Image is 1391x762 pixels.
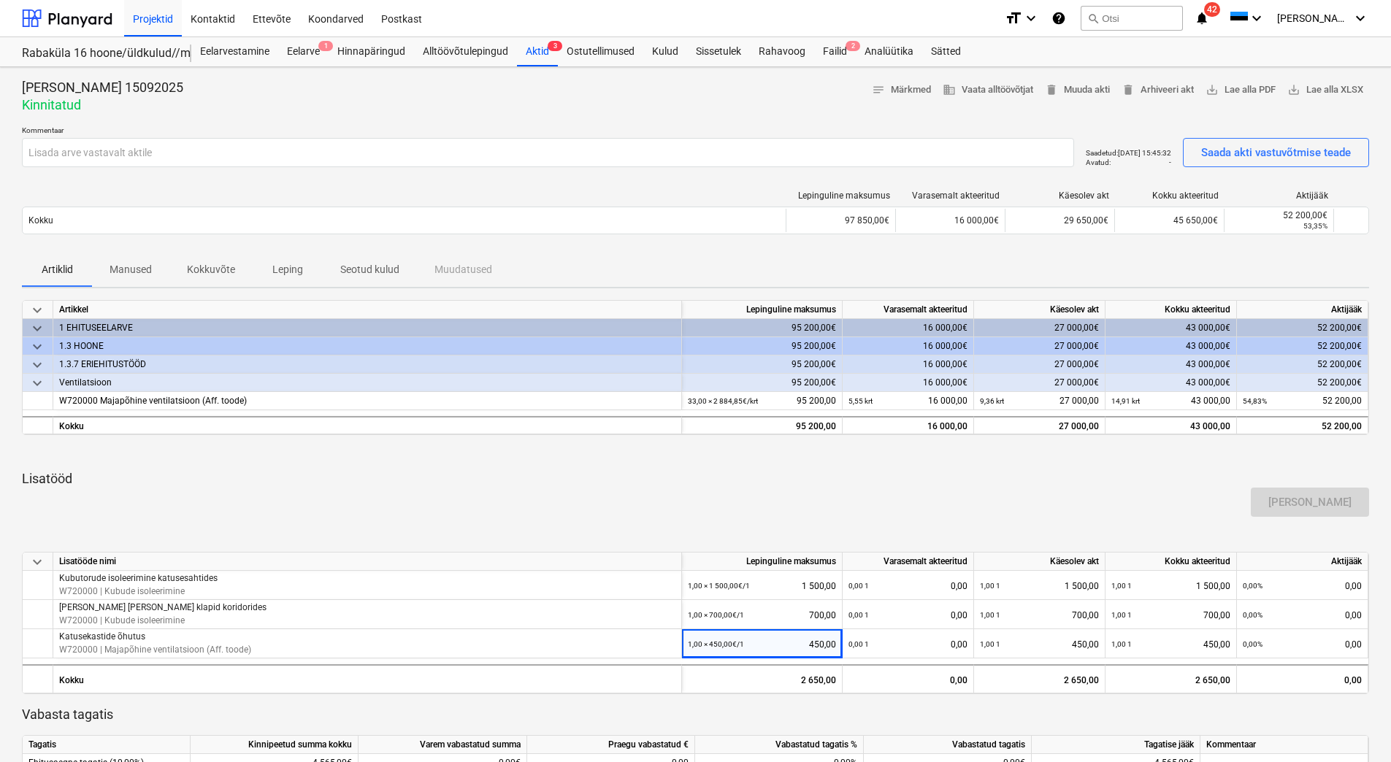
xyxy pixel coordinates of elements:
div: 95 200,00€ [682,355,843,374]
div: 1.3.7 ERIEHITUSTÖÖD [59,355,675,374]
div: Kommentaar [1200,736,1368,754]
iframe: Chat Widget [1318,692,1391,762]
div: 27 000,00 [980,392,1099,410]
div: Aktijääk [1237,553,1368,571]
p: Kubutorude isoleerimine katusesahtides [59,572,218,585]
a: Aktid3 [517,37,558,66]
small: 5,55 krt [848,397,873,405]
div: 95 200,00€ [682,337,843,355]
div: 0,00 [1243,571,1362,601]
p: Lisatööd [22,470,1369,488]
div: Käesolev akt [974,553,1105,571]
div: Varasemalt akteeritud [902,190,1000,201]
p: Manused [110,262,152,277]
a: Sissetulek [687,37,750,66]
i: notifications [1195,9,1209,27]
div: Artikkel [53,301,682,319]
a: Analüütika [856,37,922,66]
div: 95 200,00€ [682,319,843,337]
div: Sätted [922,37,970,66]
span: keyboard_arrow_down [28,553,46,571]
div: 16 000,00 [848,417,967,436]
div: Ostutellimused [558,37,643,66]
div: Aktid [517,37,558,66]
div: 1.3 HOONE [59,337,675,355]
div: 450,00 [980,629,1099,659]
div: Lepinguline maksumus [792,190,890,201]
div: 0,00 [848,571,967,601]
div: Käesolev akt [1011,190,1109,201]
i: keyboard_arrow_down [1352,9,1369,27]
div: Failid [814,37,856,66]
div: 29 650,00€ [1005,209,1114,232]
span: Märkmed [872,82,931,99]
span: Arhiveeri akt [1122,82,1194,99]
div: 27 000,00€ [974,374,1105,392]
div: 43 000,00€ [1105,337,1237,355]
button: Märkmed [866,79,937,101]
div: 1 EHITUSEELARVE [59,319,675,337]
div: 43 000,00€ [1105,374,1237,392]
div: Kinnipeetud summa kokku [191,736,359,754]
button: Otsi [1081,6,1183,31]
div: 1 500,00 [980,571,1099,601]
div: 0,00 [848,629,967,659]
p: Seotud kulud [340,262,399,277]
p: Kokku [28,215,53,227]
span: keyboard_arrow_down [28,374,46,392]
div: Varem vabastatud summa [359,736,527,754]
div: 16 000,00€ [895,209,1005,232]
span: [PERSON_NAME] [1277,12,1350,24]
div: Aktijääk [1230,190,1328,201]
div: Rabaküla 16 hoone/üldkulud//maatööd (2101952//2101953) [22,46,174,61]
a: Kulud [643,37,687,66]
div: Kokku akteeritud [1105,553,1237,571]
div: 16 000,00€ [843,319,974,337]
div: Varasemalt akteeritud [843,553,974,571]
span: search [1087,12,1099,24]
div: 27 000,00 [980,417,1099,436]
div: 16 000,00€ [843,355,974,374]
div: 1 500,00 [1111,571,1230,601]
div: Kokku [53,664,682,693]
div: 1 500,00 [688,571,836,601]
div: Varasemalt akteeritud [843,301,974,319]
div: 52 200,00 [1243,417,1362,436]
p: Saadetud : [1086,148,1118,158]
div: Kokku [53,416,682,434]
span: Muuda akti [1045,82,1110,99]
p: Kommentaar [22,126,1074,138]
div: 52 200,00€ [1230,210,1327,220]
div: 95 200,00 [688,417,836,436]
div: 95 200,00€ [682,374,843,392]
div: 52 200,00€ [1237,337,1368,355]
button: Lae alla XLSX [1281,79,1369,101]
p: W720000 | Majapõhine ventilatsioon (Aff. toode) [59,644,251,656]
div: 0,00 [1243,629,1362,659]
a: Hinnapäringud [329,37,414,66]
span: delete [1122,83,1135,96]
div: 700,00 [1111,600,1230,630]
div: Lepinguline maksumus [682,553,843,571]
div: 95 200,00 [688,392,836,410]
div: Tagatis [23,736,191,754]
div: Rahavoog [750,37,814,66]
div: 52 200,00€ [1237,319,1368,337]
div: Vabastatud tagatis [864,736,1032,754]
small: 0,00 1 [848,640,869,648]
div: Saada akti vastuvõtmise teade [1201,143,1351,162]
div: 27 000,00€ [974,337,1105,355]
div: Lepinguline maksumus [682,301,843,319]
div: Aktijääk [1237,301,1368,319]
p: Avatud : [1086,158,1111,167]
small: 1,00 1 [1111,640,1132,648]
span: save_alt [1287,83,1300,96]
div: 0,00 [843,664,974,693]
i: Abikeskus [1051,9,1066,27]
p: - [1169,158,1171,167]
p: Vabasta tagatis [22,706,1369,723]
p: [PERSON_NAME] [PERSON_NAME] klapid koridorides [59,601,267,614]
